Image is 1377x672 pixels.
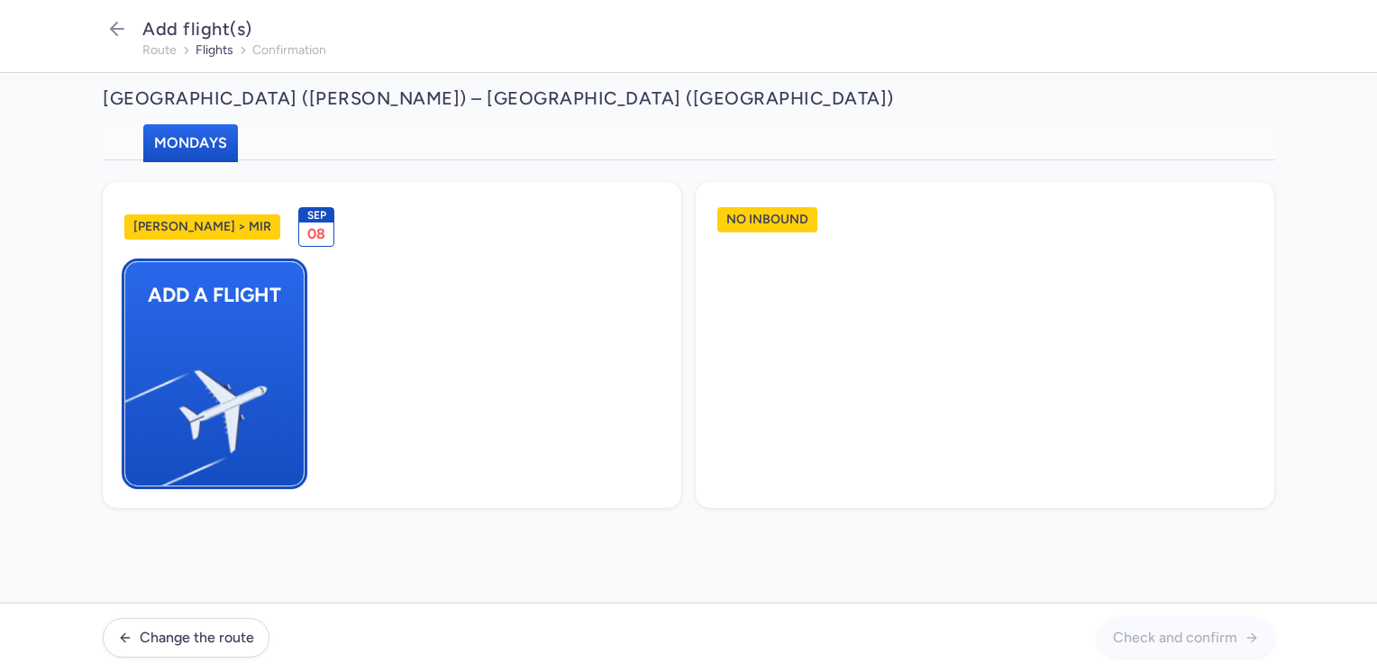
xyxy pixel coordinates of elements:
[103,73,1274,124] h2: [GEOGRAPHIC_DATA] ([PERSON_NAME]) – [GEOGRAPHIC_DATA] ([GEOGRAPHIC_DATA])
[124,261,305,486] button: Add a flightPlane Illustration
[252,43,326,58] button: confirmation
[1098,618,1274,658] button: Check and confirm
[124,214,280,240] h1: [PERSON_NAME] > MIR
[154,134,227,151] span: Mondays
[1113,630,1237,646] span: Check and confirm
[307,225,325,242] span: 08
[142,43,177,58] button: route
[717,207,817,232] h1: No inbound
[125,262,304,328] span: Add a flight
[196,43,233,58] button: flights
[307,209,326,222] span: Sep
[140,630,254,646] span: Change the route
[142,18,252,40] span: Add flight(s)
[103,618,269,658] button: Change the route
